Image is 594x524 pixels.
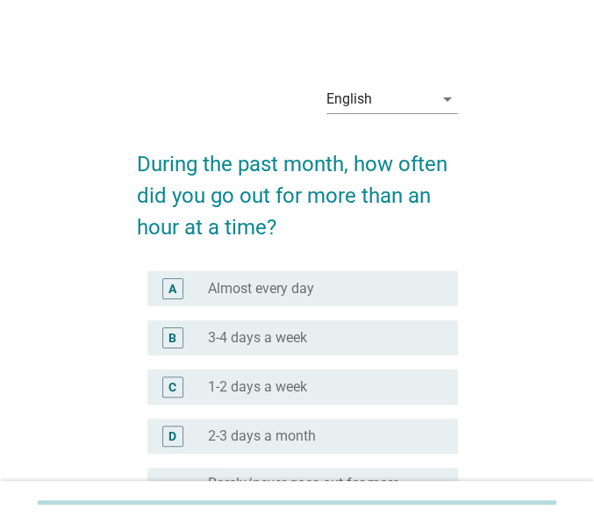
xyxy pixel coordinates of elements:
[168,279,176,298] div: A
[208,427,316,445] label: 2-3 days a month
[168,328,176,347] div: B
[208,378,307,396] label: 1-2 days a week
[137,131,458,243] h2: During the past month, how often did you go out for more than an hour at a time?
[208,329,307,347] label: 3-4 days a week
[208,475,429,510] label: Rarely/never goes out for more than an hour at a time
[208,280,314,298] label: Almost every day
[168,427,176,445] div: D
[437,89,458,110] i: arrow_drop_down
[326,91,372,107] div: English
[168,377,176,396] div: C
